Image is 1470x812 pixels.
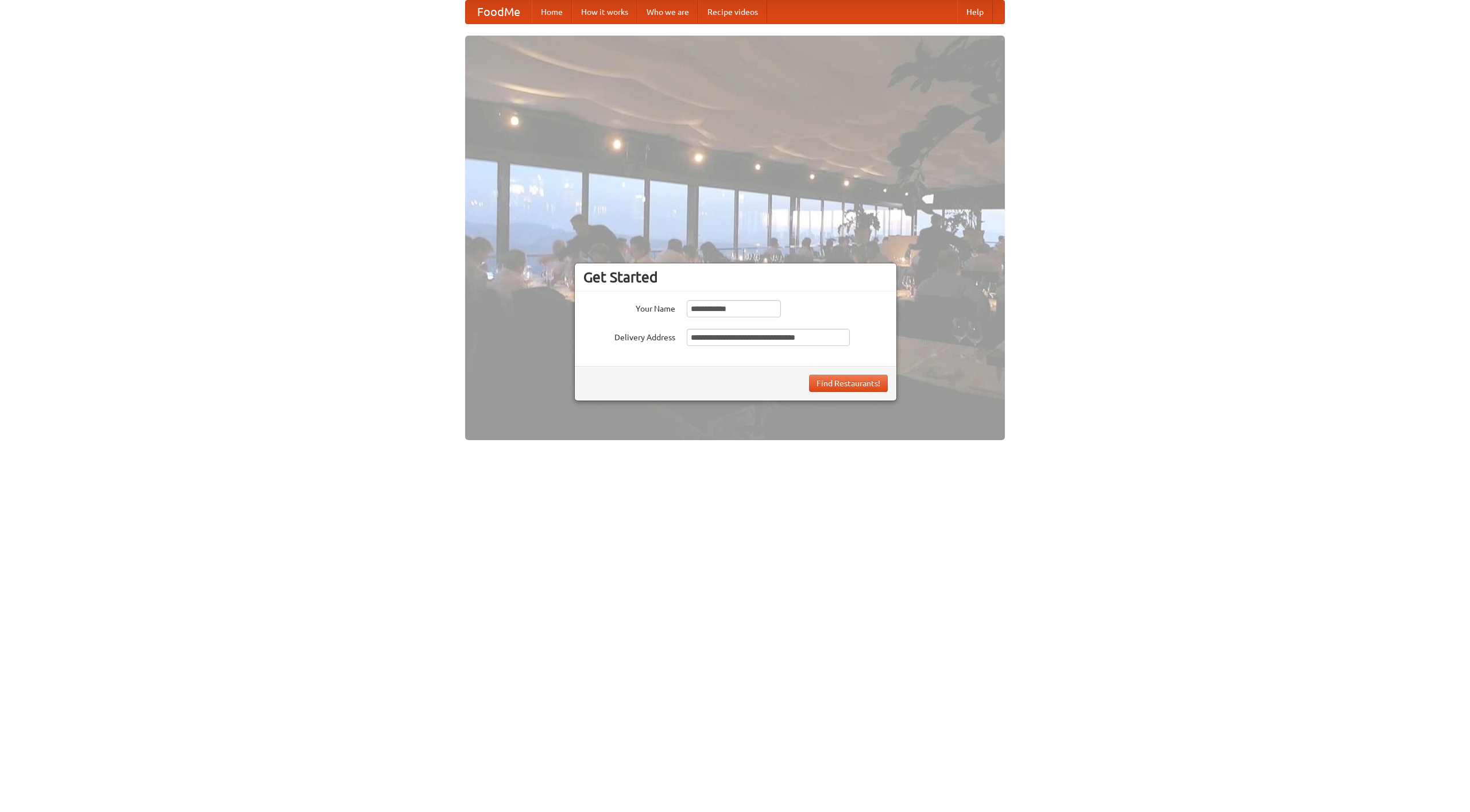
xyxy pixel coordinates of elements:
a: Recipe videos [698,1,767,24]
a: FoodMe [466,1,532,24]
label: Your Name [583,300,675,314]
a: Home [532,1,572,24]
label: Delivery Address [583,329,675,343]
button: Find Restaurants! [809,375,888,392]
a: How it works [572,1,637,24]
a: Who we are [637,1,698,24]
a: Help [957,1,993,24]
h3: Get Started [583,269,888,286]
